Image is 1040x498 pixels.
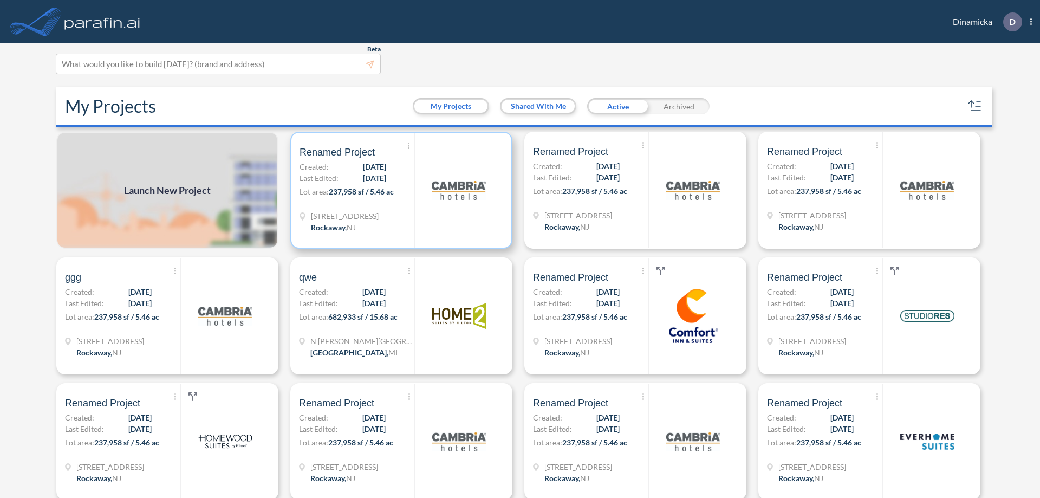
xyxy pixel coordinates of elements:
span: [DATE] [830,286,854,297]
span: [DATE] [362,286,386,297]
span: [DATE] [362,423,386,435]
span: Beta [367,45,381,54]
span: Rockaway , [76,348,112,357]
span: Renamed Project [767,397,842,410]
span: Last Edited: [300,172,339,184]
span: Rockaway , [310,474,346,483]
span: 321 Mt Hope Ave [76,461,144,473]
span: 682,933 sf / 15.68 ac [328,312,398,321]
h2: My Projects [65,96,156,117]
span: Last Edited: [533,172,572,183]
span: 237,958 sf / 5.46 ac [94,438,159,447]
span: NJ [814,474,823,483]
span: NJ [112,348,121,357]
span: 321 Mt Hope Ave [310,461,378,473]
span: [DATE] [830,160,854,172]
span: 237,958 sf / 5.46 ac [562,186,627,196]
span: 321 Mt Hope Ave [544,335,612,347]
span: Created: [299,412,328,423]
span: Last Edited: [299,423,338,435]
span: [DATE] [363,172,386,184]
span: NJ [580,348,589,357]
span: [DATE] [596,297,620,309]
div: Dinamicka [937,12,1032,31]
span: [DATE] [830,172,854,183]
span: Rockaway , [544,474,580,483]
span: Renamed Project [300,146,375,159]
span: Rockaway , [76,474,112,483]
img: logo [432,415,486,469]
span: 237,958 sf / 5.46 ac [562,438,627,447]
span: [DATE] [596,423,620,435]
img: logo [900,163,954,217]
span: Rockaway , [778,474,814,483]
span: Renamed Project [65,397,140,410]
div: Rockaway, NJ [778,473,823,484]
span: MI [388,348,398,357]
span: [DATE] [830,297,854,309]
span: Lot area: [767,312,796,321]
span: Renamed Project [533,145,608,158]
div: Rockaway, NJ [310,473,355,484]
span: NJ [346,474,355,483]
span: ggg [65,271,81,284]
span: 321 Mt Hope Ave [544,461,612,473]
span: Lot area: [533,312,562,321]
span: Renamed Project [767,271,842,284]
span: Created: [767,286,796,297]
span: Lot area: [533,186,562,196]
span: 237,958 sf / 5.46 ac [94,312,159,321]
span: NJ [814,222,823,231]
span: Created: [533,160,562,172]
span: 237,958 sf / 5.46 ac [328,438,393,447]
img: logo [666,415,720,469]
span: NJ [814,348,823,357]
span: Rockaway , [544,222,580,231]
span: Created: [767,160,796,172]
span: Lot area: [300,187,329,196]
img: logo [198,415,252,469]
span: Lot area: [767,186,796,196]
span: 237,958 sf / 5.46 ac [329,187,394,196]
span: Lot area: [299,438,328,447]
img: logo [666,289,720,343]
span: NJ [580,474,589,483]
span: Launch New Project [124,183,211,198]
button: Shared With Me [502,100,575,113]
div: Rockaway, NJ [311,222,356,233]
span: 321 Mt Hope Ave [778,461,846,473]
p: D [1009,17,1016,27]
span: [DATE] [596,286,620,297]
span: Last Edited: [299,297,338,309]
span: Created: [65,286,94,297]
span: Lot area: [767,438,796,447]
span: [DATE] [830,412,854,423]
span: Last Edited: [533,297,572,309]
span: [GEOGRAPHIC_DATA] , [310,348,388,357]
span: Rockaway , [311,223,347,232]
span: Rockaway , [544,348,580,357]
img: logo [900,415,954,469]
span: [DATE] [128,412,152,423]
span: [DATE] [830,423,854,435]
img: logo [432,163,486,217]
span: Last Edited: [533,423,572,435]
span: Lot area: [65,312,94,321]
span: Last Edited: [767,172,806,183]
span: 237,958 sf / 5.46 ac [796,186,861,196]
span: [DATE] [596,412,620,423]
span: Renamed Project [299,397,374,410]
span: [DATE] [363,161,386,172]
span: NJ [347,223,356,232]
span: Created: [533,286,562,297]
div: Active [587,98,648,114]
span: Last Edited: [767,297,806,309]
img: logo [432,289,486,343]
span: 321 Mt Hope Ave [778,210,846,221]
span: [DATE] [596,172,620,183]
span: [DATE] [128,286,152,297]
span: Created: [65,412,94,423]
span: Lot area: [65,438,94,447]
span: Lot area: [533,438,562,447]
span: Rockaway , [778,222,814,231]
